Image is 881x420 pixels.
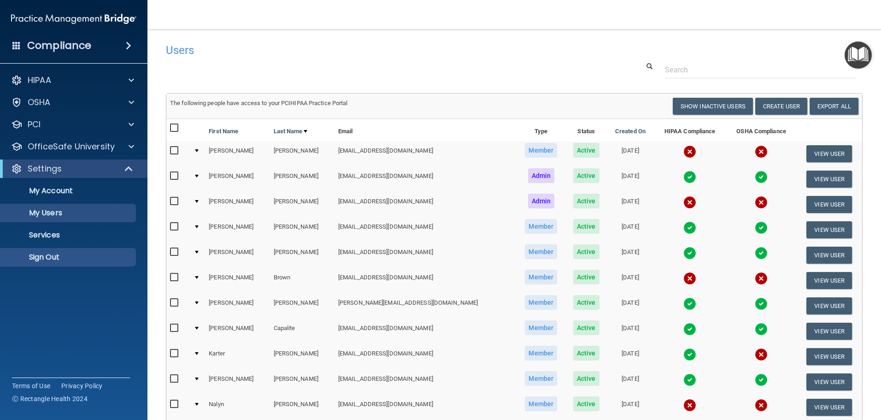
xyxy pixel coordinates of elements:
p: Sign Out [6,253,132,262]
span: Active [573,396,599,411]
td: [DATE] [607,395,654,420]
th: HIPAA Compliance [654,119,726,141]
span: Member [525,270,557,284]
img: cross.ca9f0e7f.svg [683,196,696,209]
img: cross.ca9f0e7f.svg [683,272,696,285]
button: View User [806,297,852,314]
td: [EMAIL_ADDRESS][DOMAIN_NAME] [335,217,517,243]
td: [DATE] [607,344,654,369]
img: cross.ca9f0e7f.svg [755,399,768,412]
a: Export All [810,98,858,115]
th: Status [565,119,607,141]
td: [PERSON_NAME] [270,344,335,369]
td: [DATE] [607,369,654,395]
td: [PERSON_NAME] [205,141,270,166]
td: [DATE] [607,268,654,293]
img: tick.e7d51cea.svg [755,221,768,234]
td: [EMAIL_ADDRESS][DOMAIN_NAME] [335,369,517,395]
td: [EMAIL_ADDRESS][DOMAIN_NAME] [335,243,517,268]
td: [PERSON_NAME] [205,217,270,243]
a: HIPAA [11,75,134,86]
span: Member [525,295,557,310]
td: [PERSON_NAME] [270,141,335,166]
iframe: Drift Widget Chat Controller [722,355,870,391]
img: tick.e7d51cea.svg [683,373,696,386]
h4: Users [166,44,567,56]
td: [PERSON_NAME] [205,319,270,344]
td: [PERSON_NAME] [205,166,270,192]
p: Settings [28,163,62,174]
button: View User [806,171,852,188]
td: [EMAIL_ADDRESS][DOMAIN_NAME] [335,192,517,217]
span: Member [525,320,557,335]
img: tick.e7d51cea.svg [683,297,696,310]
td: [PERSON_NAME] [270,192,335,217]
td: [DATE] [607,141,654,166]
button: View User [806,145,852,162]
td: [PERSON_NAME] [205,268,270,293]
td: [PERSON_NAME] [270,293,335,319]
span: Member [525,244,557,259]
td: [EMAIL_ADDRESS][DOMAIN_NAME] [335,268,517,293]
a: Last Name [274,126,308,137]
img: tick.e7d51cea.svg [683,221,696,234]
td: Capalite [270,319,335,344]
p: Services [6,231,132,240]
button: View User [806,221,852,238]
img: tick.e7d51cea.svg [683,171,696,183]
img: cross.ca9f0e7f.svg [755,272,768,285]
img: tick.e7d51cea.svg [683,323,696,336]
button: View User [806,272,852,289]
span: Active [573,346,599,361]
td: [DATE] [607,319,654,344]
img: tick.e7d51cea.svg [683,348,696,361]
img: cross.ca9f0e7f.svg [683,145,696,158]
button: View User [806,196,852,213]
span: Active [573,143,599,158]
td: [DATE] [607,192,654,217]
th: Email [335,119,517,141]
img: PMB logo [11,10,136,28]
td: [PERSON_NAME] [270,395,335,420]
td: [EMAIL_ADDRESS][DOMAIN_NAME] [335,344,517,369]
button: Show Inactive Users [673,98,753,115]
td: Karter [205,344,270,369]
a: First Name [209,126,238,137]
th: OSHA Compliance [726,119,797,141]
span: Admin [528,194,555,208]
button: View User [806,247,852,264]
a: Terms of Use [12,381,50,390]
button: Open Resource Center [845,41,872,69]
td: [PERSON_NAME] [270,217,335,243]
span: Active [573,371,599,386]
span: Member [525,219,557,234]
button: View User [806,323,852,340]
img: tick.e7d51cea.svg [683,247,696,260]
span: Active [573,219,599,234]
span: Member [525,346,557,361]
td: [DATE] [607,243,654,268]
td: [DATE] [607,217,654,243]
p: OSHA [28,97,51,108]
span: Active [573,270,599,284]
span: Active [573,244,599,259]
a: OSHA [11,97,134,108]
span: Ⓒ Rectangle Health 2024 [12,394,88,403]
td: [PERSON_NAME] [270,369,335,395]
h4: Compliance [27,39,91,52]
button: View User [806,348,852,365]
a: OfficeSafe University [11,141,134,152]
p: PCI [28,119,41,130]
img: cross.ca9f0e7f.svg [755,196,768,209]
img: cross.ca9f0e7f.svg [755,145,768,158]
th: Type [517,119,565,141]
td: Brown [270,268,335,293]
p: My Account [6,186,132,195]
a: Created On [615,126,646,137]
span: Member [525,396,557,411]
td: [DATE] [607,293,654,319]
span: Active [573,320,599,335]
img: tick.e7d51cea.svg [755,247,768,260]
td: [PERSON_NAME] [205,293,270,319]
span: Active [573,295,599,310]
